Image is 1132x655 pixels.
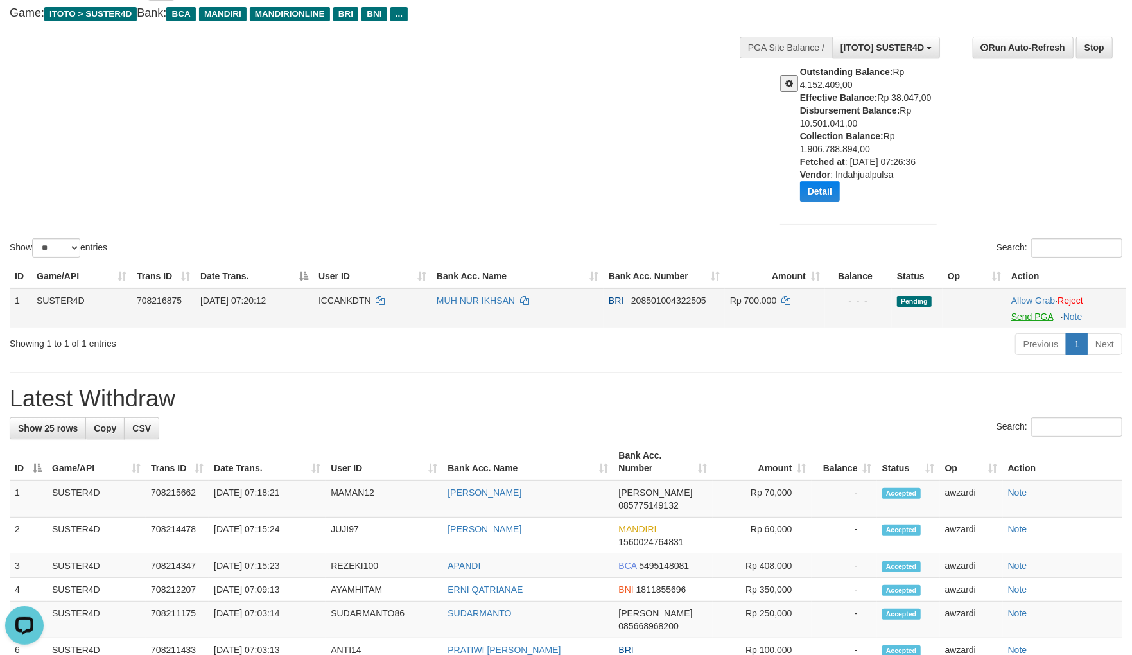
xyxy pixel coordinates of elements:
[882,525,921,536] span: Accepted
[442,444,613,480] th: Bank Acc. Name: activate to sort column ascending
[250,7,330,21] span: MANDIRIONLINE
[47,444,146,480] th: Game/API: activate to sort column ascending
[209,554,326,578] td: [DATE] 07:15:23
[812,554,877,578] td: -
[618,500,678,511] span: Copy 085775149132 to clipboard
[618,621,678,631] span: Copy 085668968200 to clipboard
[832,37,940,58] button: [ITOTO] SUSTER4D
[146,554,209,578] td: 708214347
[825,265,892,288] th: Balance
[800,105,900,116] b: Disbursement Balance:
[812,444,877,480] th: Balance: activate to sort column ascending
[313,265,431,288] th: User ID: activate to sort column ascending
[10,332,462,350] div: Showing 1 to 1 of 1 entries
[618,537,683,547] span: Copy 1560024764831 to clipboard
[1008,561,1027,571] a: Note
[713,518,812,554] td: Rp 60,000
[32,238,80,258] select: Showentries
[943,265,1006,288] th: Op: activate to sort column ascending
[31,288,132,328] td: SUSTER4D
[1031,417,1122,437] input: Search:
[1031,238,1122,258] input: Search:
[892,265,943,288] th: Status
[713,578,812,602] td: Rp 350,000
[10,578,47,602] td: 4
[10,7,742,20] h4: Game: Bank:
[812,602,877,638] td: -
[146,578,209,602] td: 708212207
[437,295,515,306] a: MUH NUR IKHSAN
[146,518,209,554] td: 708214478
[10,386,1122,412] h1: Latest Withdraw
[209,602,326,638] td: [DATE] 07:03:14
[812,480,877,518] td: -
[1006,288,1126,328] td: ·
[940,518,1003,554] td: awzardi
[636,584,686,595] span: Copy 1811855696 to clipboard
[940,602,1003,638] td: awzardi
[618,524,656,534] span: MANDIRI
[618,645,633,655] span: BRI
[132,265,195,288] th: Trans ID: activate to sort column ascending
[713,602,812,638] td: Rp 250,000
[326,602,442,638] td: SUDARMANTO86
[47,578,146,602] td: SUSTER4D
[877,444,940,480] th: Status: activate to sort column ascending
[326,554,442,578] td: REZEKI100
[200,295,266,306] span: [DATE] 07:20:12
[997,417,1122,437] label: Search:
[10,554,47,578] td: 3
[725,265,825,288] th: Amount: activate to sort column ascending
[618,584,633,595] span: BNI
[882,609,921,620] span: Accepted
[1011,311,1053,322] a: Send PGA
[1006,265,1126,288] th: Action
[94,423,116,433] span: Copy
[830,294,887,307] div: - - -
[882,488,921,499] span: Accepted
[609,295,623,306] span: BRI
[47,518,146,554] td: SUSTER4D
[1008,608,1027,618] a: Note
[973,37,1074,58] a: Run Auto-Refresh
[940,444,1003,480] th: Op: activate to sort column ascending
[800,181,840,202] button: Detail
[448,524,521,534] a: [PERSON_NAME]
[1066,333,1088,355] a: 1
[1003,444,1122,480] th: Action
[448,584,523,595] a: ERNI QATRIANAE
[146,602,209,638] td: 708211175
[618,608,692,618] span: [PERSON_NAME]
[713,480,812,518] td: Rp 70,000
[1008,645,1027,655] a: Note
[800,131,884,141] b: Collection Balance:
[448,645,561,655] a: PRATIWI [PERSON_NAME]
[1063,311,1083,322] a: Note
[882,561,921,572] span: Accepted
[1058,295,1083,306] a: Reject
[1008,487,1027,498] a: Note
[1015,333,1067,355] a: Previous
[209,444,326,480] th: Date Trans.: activate to sort column ascending
[209,518,326,554] td: [DATE] 07:15:24
[448,561,480,571] a: APANDI
[146,444,209,480] th: Trans ID: activate to sort column ascending
[800,67,893,77] b: Outstanding Balance:
[940,578,1003,602] td: awzardi
[740,37,832,58] div: PGA Site Balance /
[326,518,442,554] td: JUJI97
[1008,524,1027,534] a: Note
[1087,333,1122,355] a: Next
[940,480,1003,518] td: awzardi
[199,7,247,21] span: MANDIRI
[448,608,511,618] a: SUDARMANTO
[1076,37,1113,58] a: Stop
[713,444,812,480] th: Amount: activate to sort column ascending
[10,288,31,328] td: 1
[997,238,1122,258] label: Search:
[31,265,132,288] th: Game/API: activate to sort column ascending
[326,444,442,480] th: User ID: activate to sort column ascending
[713,554,812,578] td: Rp 408,000
[390,7,408,21] span: ...
[882,585,921,596] span: Accepted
